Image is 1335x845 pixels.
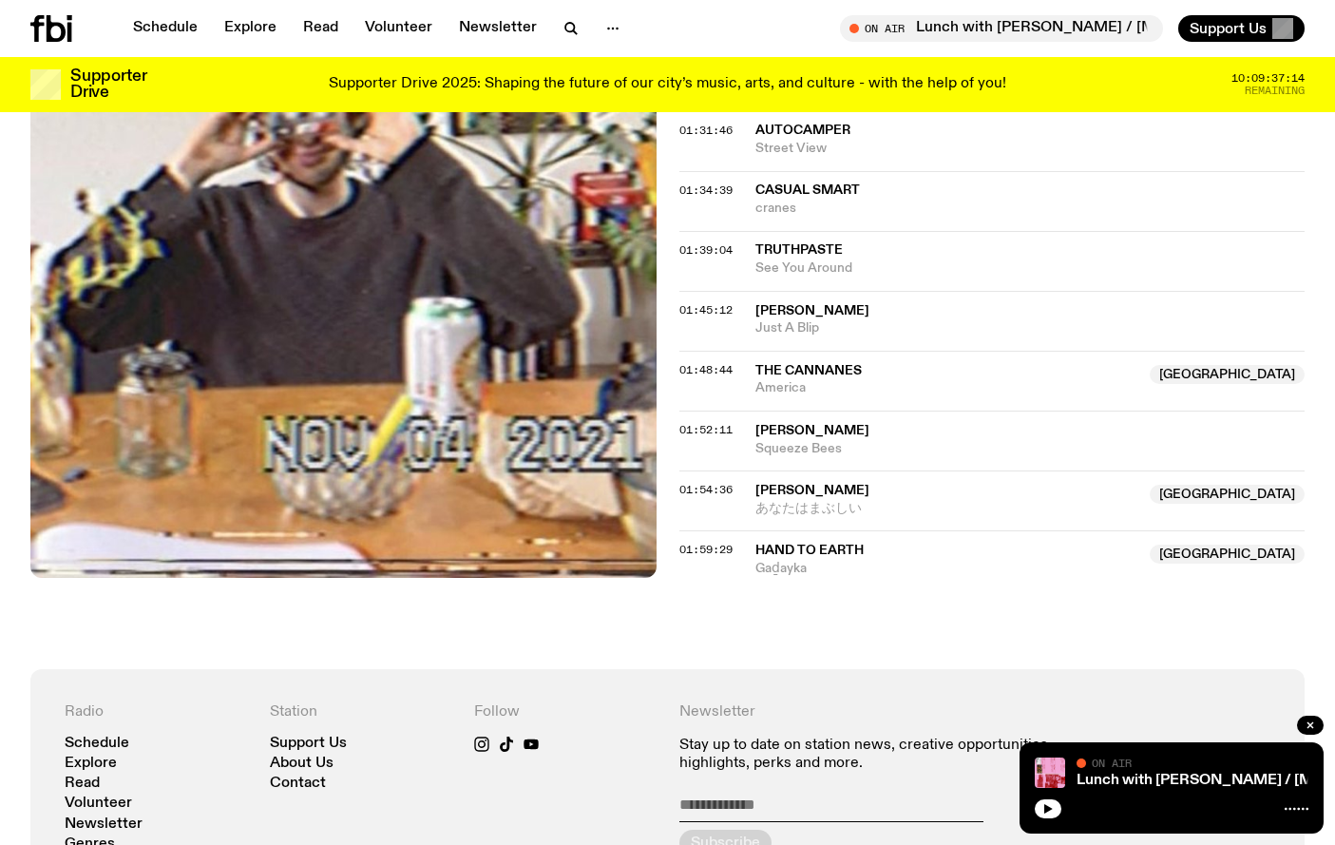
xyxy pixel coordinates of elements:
h3: Supporter Drive [70,68,146,101]
button: On AirLunch with [PERSON_NAME] / [MEDICAL_DATA] Interview [840,15,1163,42]
span: 01:52:11 [679,422,733,437]
span: See You Around [755,259,1306,278]
p: Stay up to date on station news, creative opportunities, highlights, perks and more. [679,737,1066,773]
span: Remaining [1245,86,1305,96]
span: [PERSON_NAME] [755,304,869,317]
span: Autocamper [755,124,850,137]
span: 01:59:29 [679,542,733,557]
button: 01:48:44 [679,365,733,375]
button: 01:39:04 [679,245,733,256]
span: あなたはまぶしい [755,500,1139,518]
button: Support Us [1178,15,1305,42]
button: 01:59:29 [679,545,733,555]
span: 01:54:36 [679,482,733,497]
span: [GEOGRAPHIC_DATA] [1150,545,1305,564]
span: The Cannanes [755,364,862,377]
span: America [755,379,1139,397]
a: Schedule [122,15,209,42]
span: 01:31:46 [679,123,733,138]
span: casual smart [755,183,860,197]
button: 01:45:12 [679,305,733,316]
span: Just A Blip [755,319,1306,337]
a: Contact [270,777,326,791]
p: Supporter Drive 2025: Shaping the future of our city’s music, arts, and culture - with the help o... [329,76,1006,93]
button: 01:31:46 [679,125,733,136]
button: 01:54:36 [679,485,733,495]
h4: Radio [65,703,247,721]
button: 01:52:11 [679,425,733,435]
a: Volunteer [353,15,444,42]
span: On Air [1092,757,1132,769]
span: 01:34:39 [679,182,733,198]
span: Squeeze Bees [755,440,1306,458]
a: Support Us [270,737,347,751]
span: [GEOGRAPHIC_DATA] [1150,485,1305,504]
a: Newsletter [65,817,143,832]
span: 10:09:37:14 [1231,73,1305,84]
span: Hand To Earth [755,544,864,557]
h4: Follow [474,703,657,721]
a: Explore [213,15,288,42]
span: Support Us [1190,20,1267,37]
a: Volunteer [65,797,132,811]
span: Truthpaste [755,243,843,257]
span: 01:48:44 [679,362,733,377]
span: cranes [755,200,1306,218]
span: 01:39:04 [679,242,733,258]
h4: Newsletter [679,703,1066,721]
span: [PERSON_NAME] [755,424,869,437]
a: About Us [270,757,334,771]
a: Explore [65,757,117,771]
h4: Station [270,703,452,721]
a: Newsletter [448,15,548,42]
span: Street View [755,140,1306,158]
button: 01:34:39 [679,185,733,196]
a: Read [292,15,350,42]
span: 01:45:12 [679,302,733,317]
a: Read [65,777,100,791]
span: Gaḏayka [755,560,1139,578]
span: [GEOGRAPHIC_DATA] [1150,365,1305,384]
span: [PERSON_NAME] [755,484,869,497]
a: Schedule [65,737,129,751]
